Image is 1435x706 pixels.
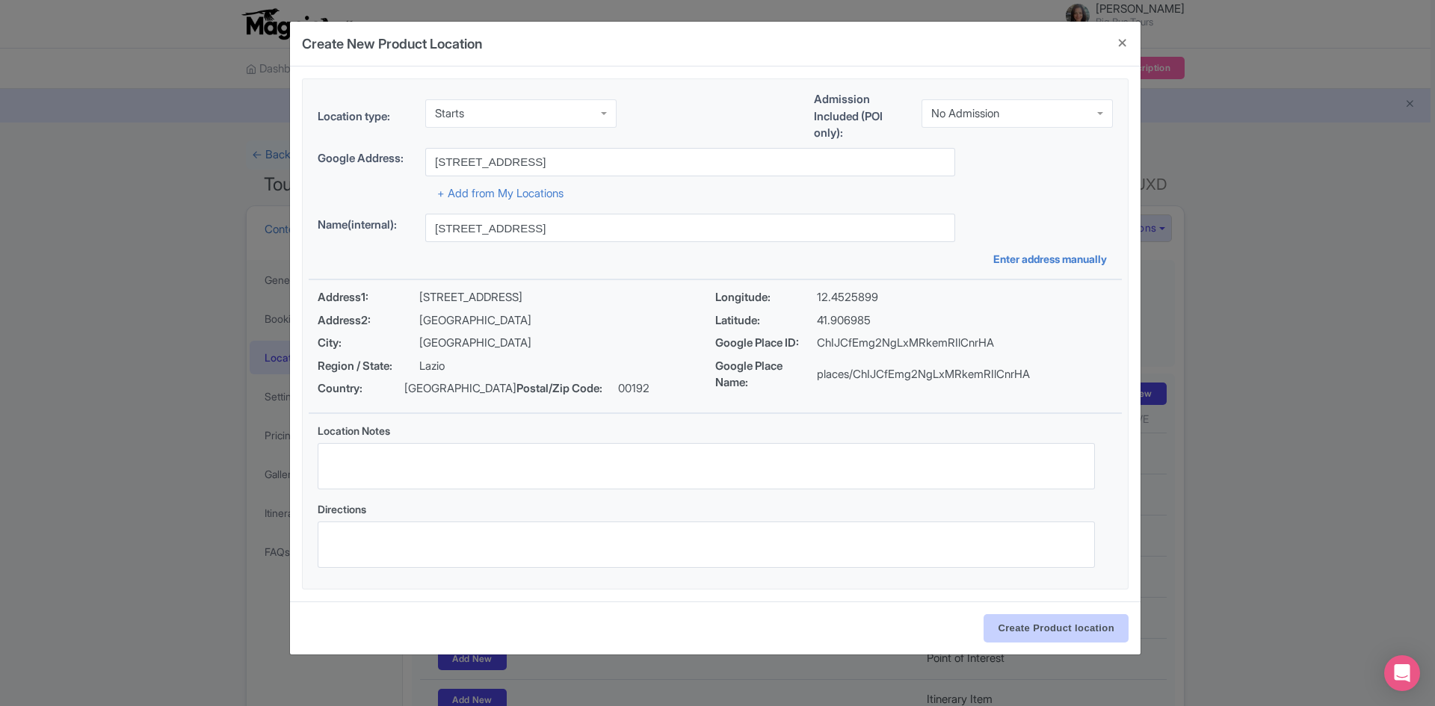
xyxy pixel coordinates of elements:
a: + Add from My Locations [437,186,564,200]
button: Close [1105,22,1141,64]
span: Location Notes [318,424,390,437]
span: City: [318,335,419,352]
p: places/ChIJCfEmg2NgLxMRkemRIlCnrHA [817,366,1030,383]
label: Google Address: [318,150,413,167]
span: Google Place ID: [715,335,817,352]
span: Longitude: [715,289,817,306]
div: Open Intercom Messenger [1384,655,1420,691]
span: Address1: [318,289,419,306]
span: Address2: [318,312,419,329]
span: Google Place Name: [715,358,817,391]
p: ChIJCfEmg2NgLxMRkemRIlCnrHA [817,335,994,352]
label: Admission Included (POI only): [814,91,910,142]
a: Enter address manually [993,251,1113,267]
span: Region / State: [318,358,419,375]
p: [GEOGRAPHIC_DATA] [419,312,531,329]
label: Name(internal): [318,217,413,234]
span: Country: [318,380,404,397]
span: Directions [318,503,366,515]
label: Location type: [318,108,413,126]
p: [GEOGRAPHIC_DATA] [419,335,531,352]
p: 00192 [618,380,649,397]
span: Latitude: [715,312,817,329]
span: Postal/Zip Code: [516,380,618,397]
h4: Create New Product Location [302,34,482,54]
p: [STREET_ADDRESS] [419,289,522,306]
p: 41.906985 [817,312,871,329]
input: Create Product location [984,614,1129,642]
div: No Admission [931,107,999,120]
p: Lazio [419,358,445,375]
p: 12.4525899 [817,289,878,306]
input: Search address [425,148,955,176]
div: Starts [435,107,464,120]
p: [GEOGRAPHIC_DATA] [404,380,516,397]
